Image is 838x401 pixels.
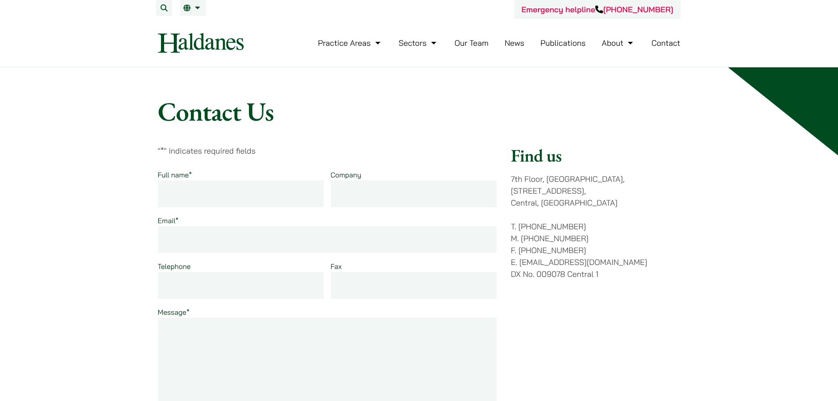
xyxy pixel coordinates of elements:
[158,145,497,157] p: " " indicates required fields
[454,38,488,48] a: Our Team
[158,96,681,127] h1: Contact Us
[521,4,673,15] a: Emergency helpline[PHONE_NUMBER]
[158,262,191,271] label: Telephone
[331,170,362,179] label: Company
[158,33,244,53] img: Logo of Haldanes
[505,38,524,48] a: News
[183,4,202,11] a: EN
[602,38,635,48] a: About
[541,38,586,48] a: Publications
[511,221,680,280] p: T. [PHONE_NUMBER] M. [PHONE_NUMBER] F. [PHONE_NUMBER] E. [EMAIL_ADDRESS][DOMAIN_NAME] DX No. 0090...
[158,308,190,316] label: Message
[399,38,438,48] a: Sectors
[158,216,179,225] label: Email
[331,262,342,271] label: Fax
[158,170,192,179] label: Full name
[651,38,681,48] a: Contact
[318,38,383,48] a: Practice Areas
[511,173,680,209] p: 7th Floor, [GEOGRAPHIC_DATA], [STREET_ADDRESS], Central, [GEOGRAPHIC_DATA]
[511,145,680,166] h2: Find us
